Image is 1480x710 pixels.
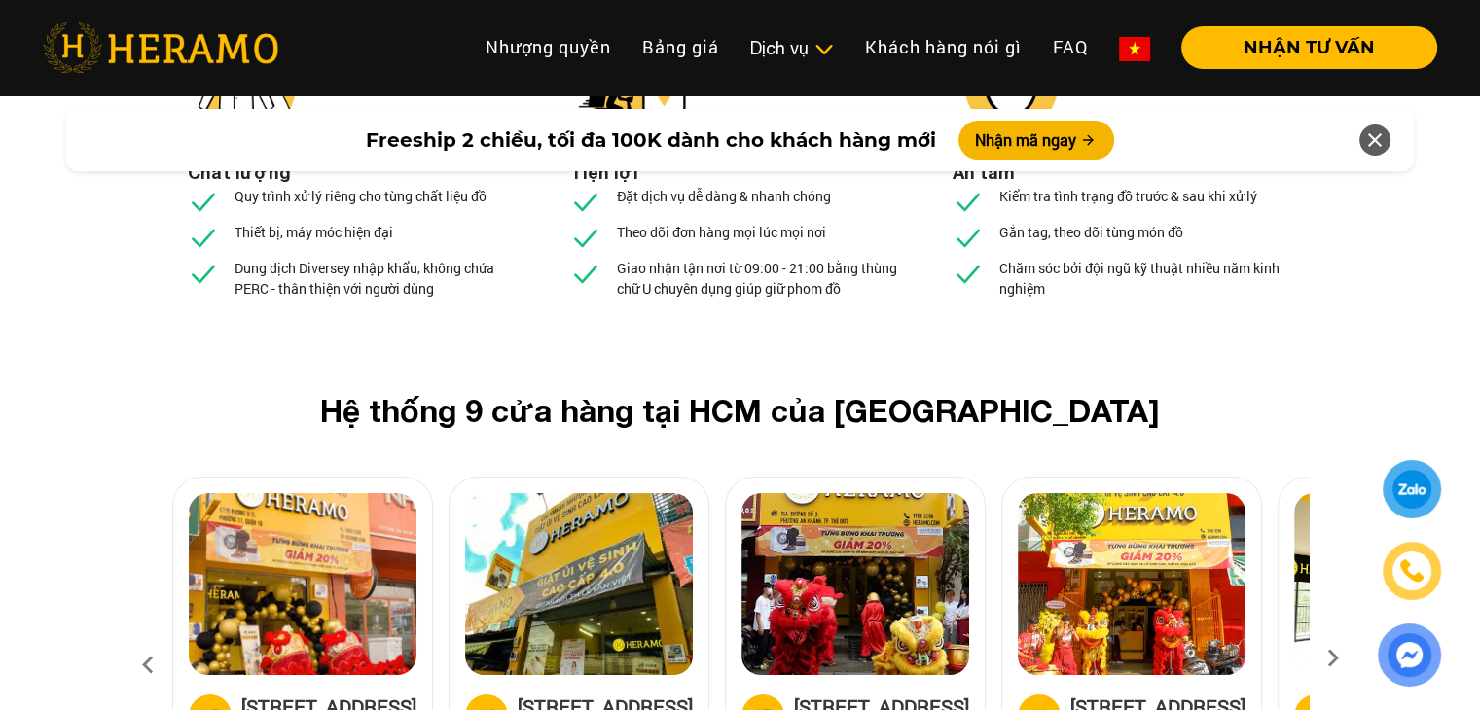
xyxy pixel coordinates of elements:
img: checked.svg [953,186,984,217]
img: heramo-314-le-van-viet-phuong-tang-nhon-phu-b-quan-9 [465,493,693,675]
p: Kiểm tra tình trạng đồ trước & sau khi xử lý [999,186,1257,206]
img: checked.svg [570,222,601,253]
a: Bảng giá [627,26,735,68]
img: heramo-logo.png [43,22,278,73]
p: Quy trình xử lý riêng cho từng chất liệu đồ [235,186,487,206]
img: checked.svg [953,222,984,253]
span: Freeship 2 chiều, tối đa 100K dành cho khách hàng mới [365,125,935,155]
div: Dịch vụ [750,35,834,61]
button: NHẬN TƯ VẤN [1181,26,1437,69]
a: NHẬN TƯ VẤN [1166,39,1437,56]
img: checked.svg [570,258,601,289]
a: Khách hàng nói gì [849,26,1037,68]
img: checked.svg [188,222,219,253]
img: phone-icon [1397,556,1426,586]
p: Dung dịch Diversey nhập khẩu, không chứa PERC - thân thiện với người dùng [235,258,528,299]
img: checked.svg [188,186,219,217]
p: Gắn tag, theo dõi từng món đồ [999,222,1183,242]
img: checked.svg [188,258,219,289]
a: phone-icon [1384,543,1439,598]
a: Nhượng quyền [470,26,627,68]
p: Thiết bị, máy móc hiện đại [235,222,393,242]
p: Giao nhận tận nơi từ 09:00 - 21:00 bằng thùng chữ U chuyên dụng giúp giữ phom đồ [617,258,911,299]
img: checked.svg [570,186,601,217]
p: Theo dõi đơn hàng mọi lúc mọi nơi [617,222,826,242]
p: Đặt dịch vụ dễ dàng & nhanh chóng [617,186,831,206]
img: subToggleIcon [813,40,834,59]
h2: Hệ thống 9 cửa hàng tại HCM của [GEOGRAPHIC_DATA] [203,392,1278,429]
p: Chăm sóc bởi đội ngũ kỹ thuật nhiều năm kinh nghiệm [999,258,1293,299]
img: heramo-179b-duong-3-thang-2-phuong-11-quan-10 [189,493,416,675]
a: FAQ [1037,26,1103,68]
img: checked.svg [953,258,984,289]
button: Nhận mã ngay [958,121,1114,160]
img: vn-flag.png [1119,37,1150,61]
img: heramo-15a-duong-so-2-phuong-an-khanh-thu-duc [741,493,969,675]
img: heramo-398-duong-hoang-dieu-phuong-2-quan-4 [1018,493,1245,675]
